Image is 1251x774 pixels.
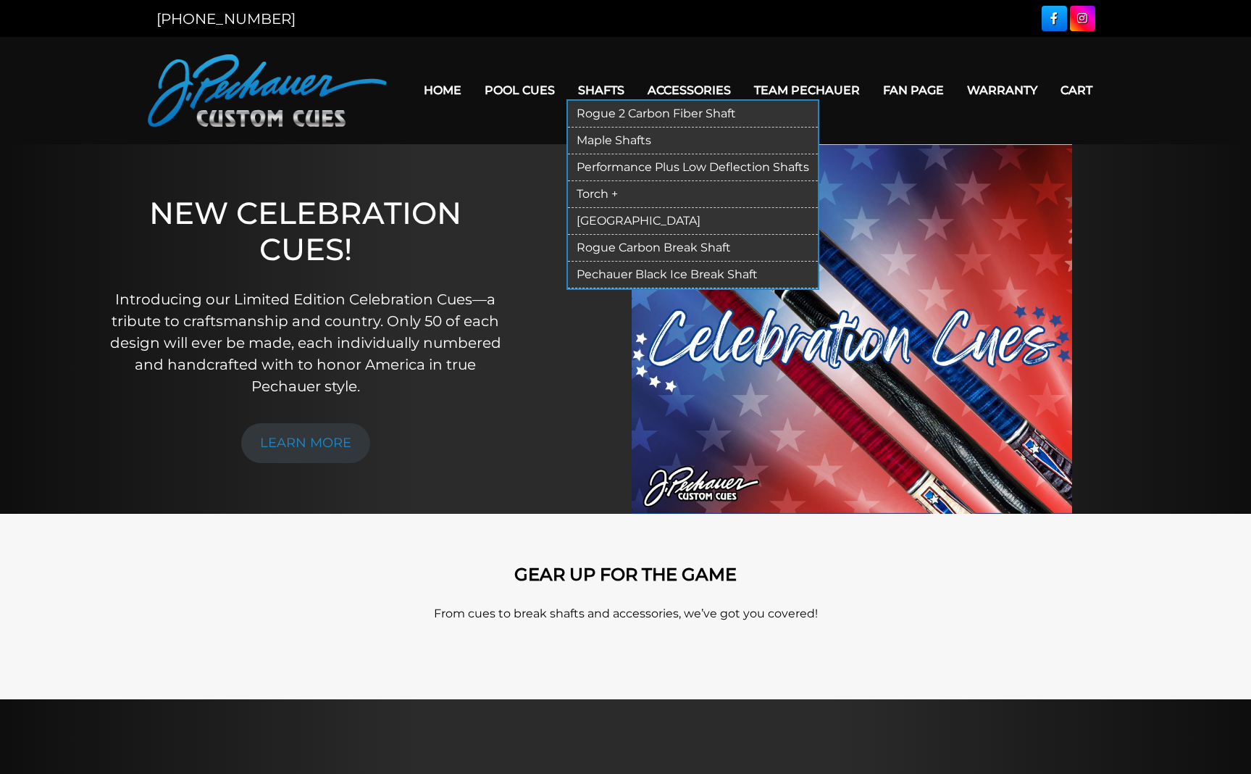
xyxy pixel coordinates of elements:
a: Team Pechauer [742,72,871,109]
a: [GEOGRAPHIC_DATA] [568,208,818,235]
a: Pool Cues [473,72,566,109]
a: Fan Page [871,72,955,109]
a: Warranty [955,72,1049,109]
strong: GEAR UP FOR THE GAME [514,564,737,585]
a: Shafts [566,72,636,109]
a: Torch + [568,181,818,208]
img: Pechauer Custom Cues [148,54,387,127]
a: Rogue 2 Carbon Fiber Shaft [568,101,818,128]
a: Pechauer Black Ice Break Shaft [568,262,818,288]
h1: NEW CELEBRATION CUES! [101,195,510,268]
a: LEARN MORE [241,423,370,463]
a: Accessories [636,72,742,109]
p: Introducing our Limited Edition Celebration Cues—a tribute to craftsmanship and country. Only 50 ... [101,288,510,397]
a: [PHONE_NUMBER] [156,10,296,28]
a: Rogue Carbon Break Shaft [568,235,818,262]
p: From cues to break shafts and accessories, we’ve got you covered! [213,605,1039,623]
a: Maple Shafts [568,128,818,154]
a: Home [412,72,473,109]
a: Performance Plus Low Deflection Shafts [568,154,818,181]
a: Cart [1049,72,1104,109]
